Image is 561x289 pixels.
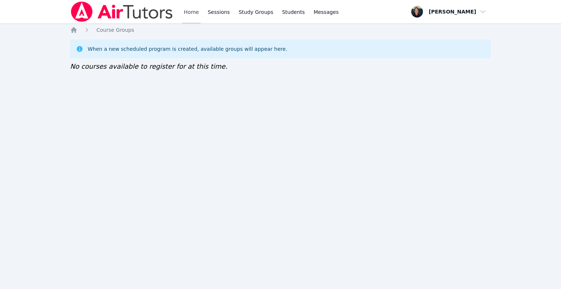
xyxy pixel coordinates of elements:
[88,45,287,53] div: When a new scheduled program is created, available groups will appear here.
[96,26,134,34] a: Course Groups
[70,62,228,70] span: No courses available to register for at this time.
[70,1,173,22] img: Air Tutors
[314,8,339,16] span: Messages
[70,26,491,34] nav: Breadcrumb
[96,27,134,33] span: Course Groups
